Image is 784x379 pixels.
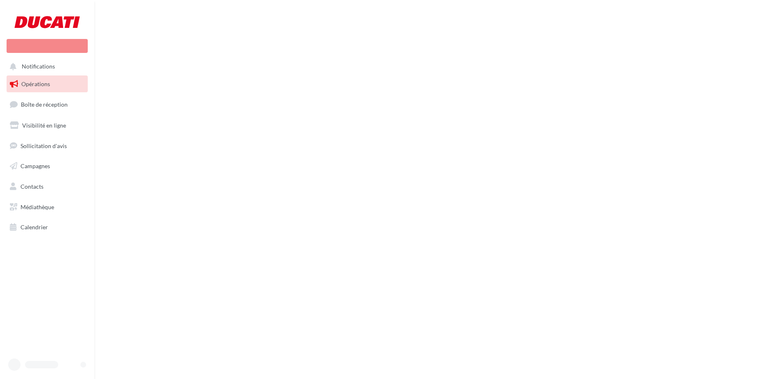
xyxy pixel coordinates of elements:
span: Campagnes [21,162,50,169]
span: Boîte de réception [21,101,68,108]
a: Opérations [5,75,89,93]
span: Médiathèque [21,203,54,210]
a: Sollicitation d'avis [5,137,89,155]
a: Boîte de réception [5,96,89,113]
div: Nouvelle campagne [7,39,88,53]
a: Calendrier [5,219,89,236]
span: Contacts [21,183,43,190]
a: Campagnes [5,158,89,175]
span: Visibilité en ligne [22,122,66,129]
span: Notifications [22,63,55,70]
a: Visibilité en ligne [5,117,89,134]
a: Contacts [5,178,89,195]
span: Calendrier [21,224,48,231]
a: Médiathèque [5,199,89,216]
span: Sollicitation d'avis [21,142,67,149]
span: Opérations [21,80,50,87]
